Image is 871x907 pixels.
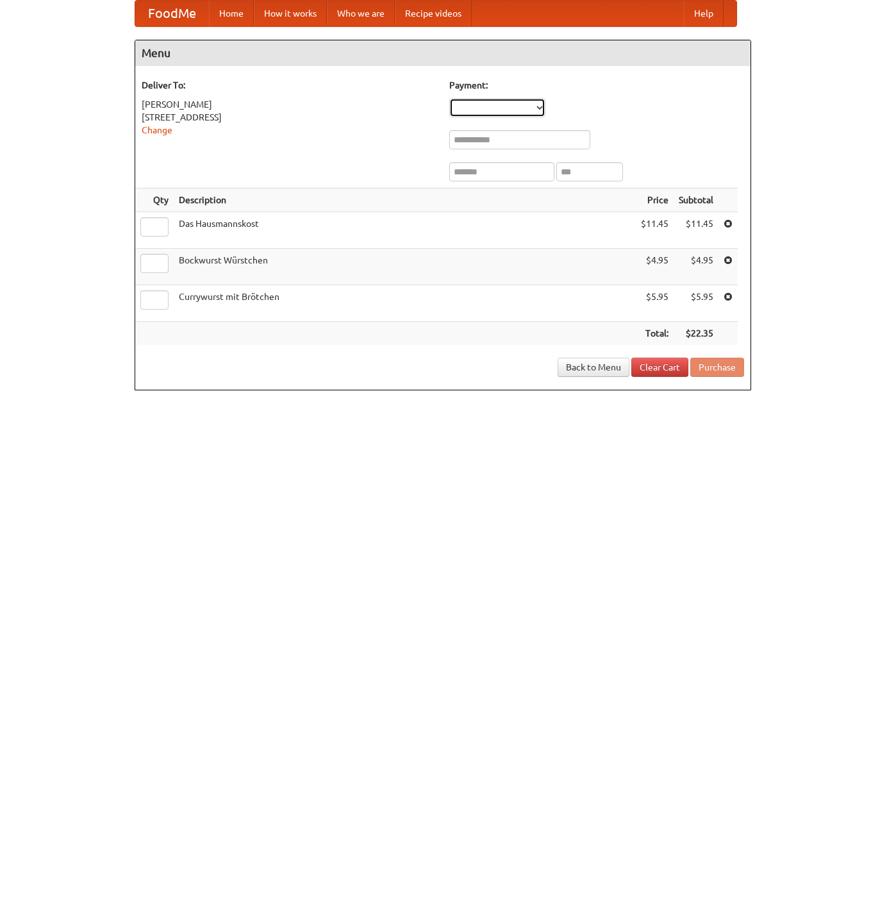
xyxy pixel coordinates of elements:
[636,285,674,322] td: $5.95
[636,322,674,345] th: Total:
[690,358,744,377] button: Purchase
[674,322,718,345] th: $22.35
[631,358,688,377] a: Clear Cart
[636,212,674,249] td: $11.45
[174,249,636,285] td: Bockwurst Würstchen
[254,1,327,26] a: How it works
[135,40,751,66] h4: Menu
[327,1,395,26] a: Who we are
[684,1,724,26] a: Help
[395,1,472,26] a: Recipe videos
[142,79,436,92] h5: Deliver To:
[135,1,209,26] a: FoodMe
[135,188,174,212] th: Qty
[674,285,718,322] td: $5.95
[674,188,718,212] th: Subtotal
[636,249,674,285] td: $4.95
[674,249,718,285] td: $4.95
[174,188,636,212] th: Description
[674,212,718,249] td: $11.45
[558,358,629,377] a: Back to Menu
[142,125,172,135] a: Change
[142,111,436,124] div: [STREET_ADDRESS]
[174,212,636,249] td: Das Hausmannskost
[209,1,254,26] a: Home
[142,98,436,111] div: [PERSON_NAME]
[174,285,636,322] td: Currywurst mit Brötchen
[449,79,744,92] h5: Payment:
[636,188,674,212] th: Price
